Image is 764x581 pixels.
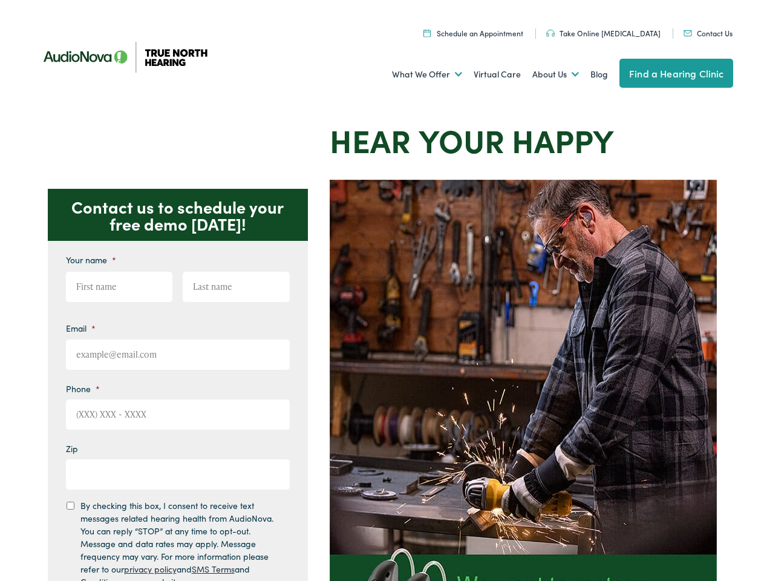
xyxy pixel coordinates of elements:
[66,443,78,454] label: Zip
[423,29,431,37] img: Icon symbolizing a calendar in color code ffb348
[546,28,661,38] a: Take Online [MEDICAL_DATA]
[66,383,100,394] label: Phone
[124,563,177,575] a: privacy policy
[619,59,733,88] a: Find a Hearing Clinic
[546,30,555,37] img: Headphones icon in color code ffb348
[330,117,411,162] strong: Hear
[684,28,733,38] a: Contact Us
[392,52,462,97] a: What We Offer
[66,254,116,265] label: Your name
[423,28,523,38] a: Schedule an Appointment
[590,52,608,97] a: Blog
[419,117,614,162] strong: your Happy
[183,272,290,302] input: Last name
[192,563,235,575] a: SMS Terms
[66,399,290,430] input: (XXX) XXX - XXXX
[66,272,173,302] input: First name
[66,323,96,333] label: Email
[66,340,290,370] input: example@email.com
[532,52,579,97] a: About Us
[474,52,521,97] a: Virtual Care
[48,189,308,241] p: Contact us to schedule your free demo [DATE]!
[684,30,692,36] img: Mail icon in color code ffb348, used for communication purposes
